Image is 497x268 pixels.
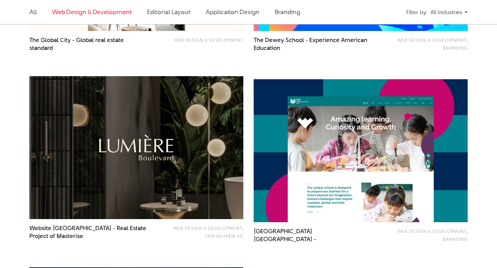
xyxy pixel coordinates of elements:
[206,8,259,16] a: Application Design
[254,227,371,243] a: [GEOGRAPHIC_DATA] [GEOGRAPHIC_DATA] -
[147,8,191,16] a: Editorial Layout
[406,6,427,18] div: Filter by:
[382,227,468,243] div: ,
[173,225,242,231] a: Web Design & Development
[430,6,468,18] div: All Industries
[275,8,300,16] a: Branding
[29,232,83,240] span: Project of Masterise
[52,8,132,16] a: Web Design & Development
[29,224,147,240] a: Website [GEOGRAPHIC_DATA] - Real EstateProject of Masterise
[29,36,147,52] a: The Global City - Global real estatestandard
[29,224,147,240] span: Website [GEOGRAPHIC_DATA] - Real Estate
[254,44,280,52] span: Education
[174,37,243,43] a: Web Design & Development
[205,233,243,239] a: Trải nghiệm số
[397,37,467,43] a: Web Design & Development
[443,236,468,242] a: Branding
[29,44,53,52] span: standard
[397,228,467,234] a: Web Design & Development
[443,45,468,51] a: Branding
[19,69,254,226] img: Website Lumiere Boulevard dự án bất động sản
[29,8,37,16] a: All
[254,79,468,222] img: Thiết kế WebsiteTrường Quốc tế Westlink
[254,36,371,52] span: The Dewey School - Experience American
[158,224,243,240] div: ,
[29,36,147,52] span: The Global City - Global real estate
[382,36,468,52] div: ,
[254,36,371,52] a: The Dewey School - Experience AmericanEducation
